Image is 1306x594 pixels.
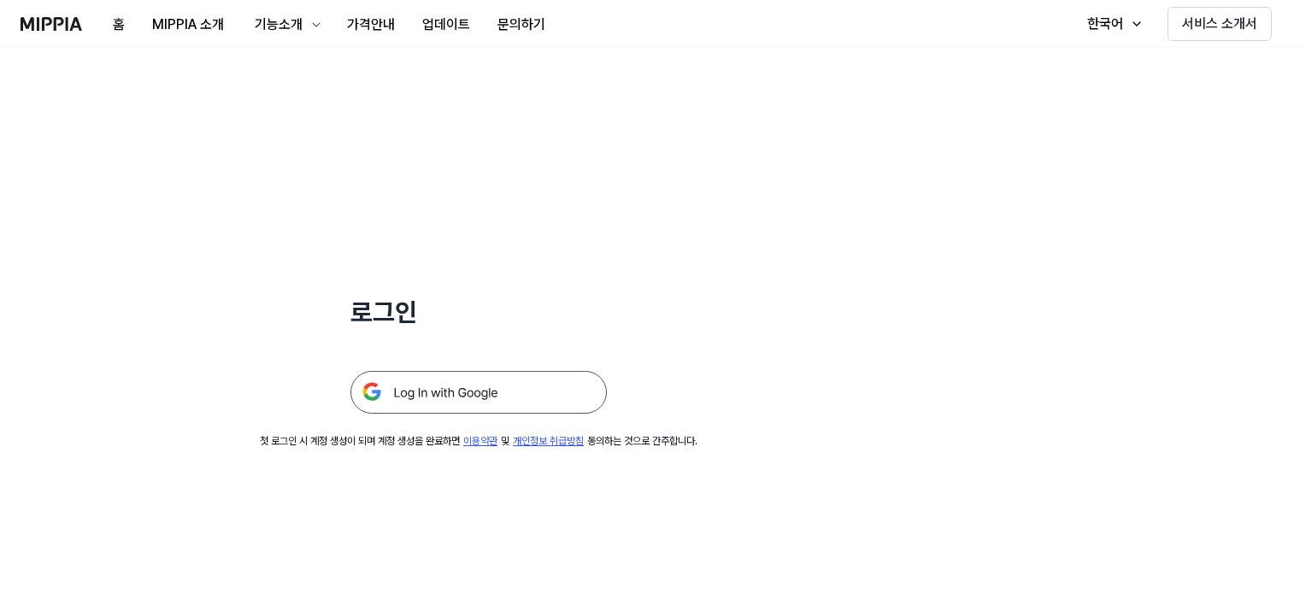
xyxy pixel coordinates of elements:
[1168,7,1272,41] button: 서비스 소개서
[251,15,306,35] div: 기능소개
[409,8,484,42] button: 업데이트
[350,371,607,414] img: 구글 로그인 버튼
[1084,14,1127,34] div: 한국어
[260,434,697,449] div: 첫 로그인 시 계정 생성이 되며 계정 생성을 완료하면 및 동의하는 것으로 간주합니다.
[333,8,409,42] button: 가격안내
[350,294,607,330] h1: 로그인
[138,8,238,42] button: MIPPIA 소개
[463,435,497,447] a: 이용약관
[409,1,484,48] a: 업데이트
[238,8,333,42] button: 기능소개
[513,435,584,447] a: 개인정보 취급방침
[21,17,82,31] img: logo
[484,8,559,42] button: 문의하기
[1070,7,1154,41] button: 한국어
[99,8,138,42] button: 홈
